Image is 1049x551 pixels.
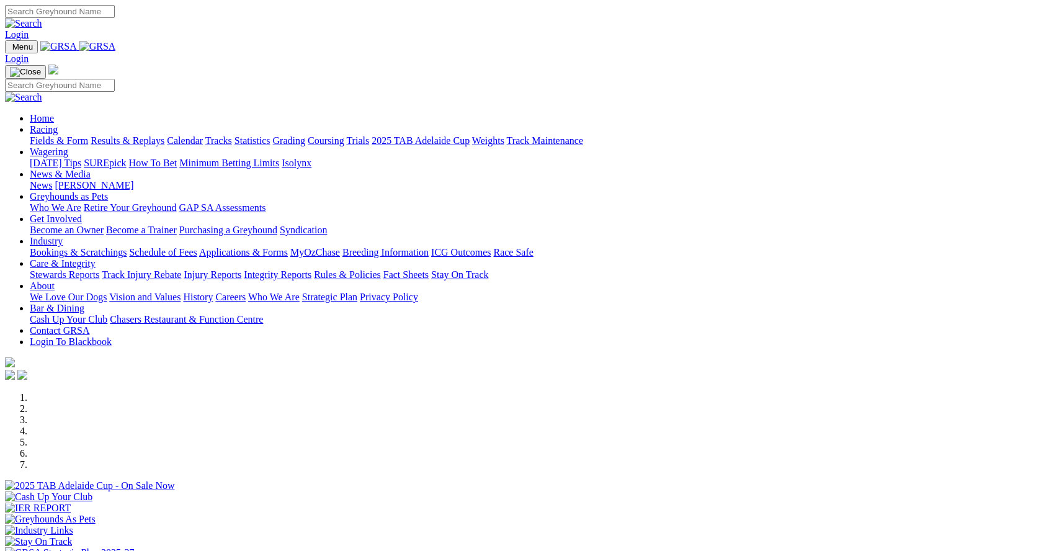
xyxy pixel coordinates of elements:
[10,67,41,77] img: Close
[30,247,1044,258] div: Industry
[5,370,15,380] img: facebook.svg
[91,135,164,146] a: Results & Replays
[290,247,340,258] a: MyOzChase
[215,292,246,302] a: Careers
[273,135,305,146] a: Grading
[30,113,54,123] a: Home
[199,247,288,258] a: Applications & Forms
[5,65,46,79] button: Toggle navigation
[30,180,52,190] a: News
[17,370,27,380] img: twitter.svg
[129,158,177,168] a: How To Bet
[30,280,55,291] a: About
[472,135,504,146] a: Weights
[342,247,429,258] a: Breeding Information
[30,269,1044,280] div: Care & Integrity
[234,135,270,146] a: Statistics
[79,41,116,52] img: GRSA
[30,135,1044,146] div: Racing
[102,269,181,280] a: Track Injury Rebate
[5,18,42,29] img: Search
[30,124,58,135] a: Racing
[30,202,81,213] a: Who We Are
[30,292,1044,303] div: About
[346,135,369,146] a: Trials
[30,146,68,157] a: Wagering
[507,135,583,146] a: Track Maintenance
[244,269,311,280] a: Integrity Reports
[431,269,488,280] a: Stay On Track
[30,180,1044,191] div: News & Media
[167,135,203,146] a: Calendar
[282,158,311,168] a: Isolynx
[5,40,38,53] button: Toggle navigation
[30,225,1044,236] div: Get Involved
[314,269,381,280] a: Rules & Policies
[30,303,84,313] a: Bar & Dining
[308,135,344,146] a: Coursing
[5,514,96,525] img: Greyhounds As Pets
[205,135,232,146] a: Tracks
[48,65,58,74] img: logo-grsa-white.png
[5,525,73,536] img: Industry Links
[5,480,175,491] img: 2025 TAB Adelaide Cup - On Sale Now
[30,247,127,258] a: Bookings & Scratchings
[30,292,107,302] a: We Love Our Dogs
[5,357,15,367] img: logo-grsa-white.png
[30,213,82,224] a: Get Involved
[30,135,88,146] a: Fields & Form
[40,41,77,52] img: GRSA
[30,236,63,246] a: Industry
[129,247,197,258] a: Schedule of Fees
[30,314,107,325] a: Cash Up Your Club
[248,292,300,302] a: Who We Are
[179,158,279,168] a: Minimum Betting Limits
[30,314,1044,325] div: Bar & Dining
[30,202,1044,213] div: Greyhounds as Pets
[183,292,213,302] a: History
[5,53,29,64] a: Login
[30,169,91,179] a: News & Media
[179,202,266,213] a: GAP SA Assessments
[5,5,115,18] input: Search
[493,247,533,258] a: Race Safe
[30,258,96,269] a: Care & Integrity
[383,269,429,280] a: Fact Sheets
[280,225,327,235] a: Syndication
[30,269,99,280] a: Stewards Reports
[5,29,29,40] a: Login
[372,135,470,146] a: 2025 TAB Adelaide Cup
[30,225,104,235] a: Become an Owner
[5,536,72,547] img: Stay On Track
[30,336,112,347] a: Login To Blackbook
[55,180,133,190] a: [PERSON_NAME]
[106,225,177,235] a: Become a Trainer
[302,292,357,302] a: Strategic Plan
[109,292,181,302] a: Vision and Values
[84,158,126,168] a: SUREpick
[30,158,1044,169] div: Wagering
[5,491,92,503] img: Cash Up Your Club
[84,202,177,213] a: Retire Your Greyhound
[184,269,241,280] a: Injury Reports
[12,42,33,52] span: Menu
[30,158,81,168] a: [DATE] Tips
[5,79,115,92] input: Search
[30,325,89,336] a: Contact GRSA
[5,92,42,103] img: Search
[30,191,108,202] a: Greyhounds as Pets
[179,225,277,235] a: Purchasing a Greyhound
[110,314,263,325] a: Chasers Restaurant & Function Centre
[431,247,491,258] a: ICG Outcomes
[360,292,418,302] a: Privacy Policy
[5,503,71,514] img: IER REPORT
